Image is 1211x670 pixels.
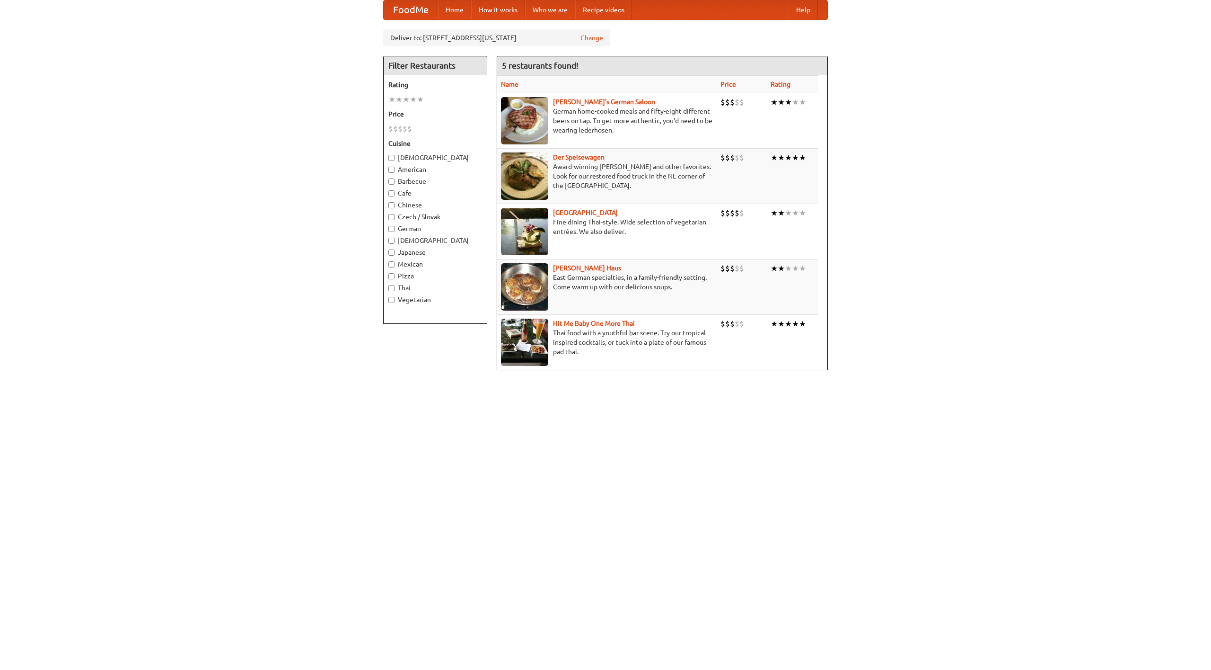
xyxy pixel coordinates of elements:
[720,152,725,163] li: $
[388,226,395,232] input: German
[393,124,398,134] li: $
[553,98,655,106] a: [PERSON_NAME]'s German Saloon
[553,209,618,216] a: [GEOGRAPHIC_DATA]
[388,273,395,279] input: Pizza
[438,0,471,19] a: Home
[501,319,548,366] img: babythai.jpg
[785,97,792,107] li: ★
[384,0,438,19] a: FoodMe
[388,179,395,185] input: Barbecue
[739,152,744,163] li: $
[388,153,482,162] label: [DEMOGRAPHIC_DATA]
[388,124,393,134] li: $
[501,217,713,236] p: Fine dining Thai-style. Wide selection of vegetarian entrées. We also deliver.
[799,152,806,163] li: ★
[388,285,395,291] input: Thai
[388,271,482,281] label: Pizza
[730,319,735,329] li: $
[501,152,548,200] img: speisewagen.jpg
[789,0,818,19] a: Help
[739,208,744,218] li: $
[388,238,395,244] input: [DEMOGRAPHIC_DATA]
[771,263,778,274] li: ★
[725,319,730,329] li: $
[388,190,395,197] input: Cafe
[501,328,713,357] p: Thai food with a youthful bar scene. Try our tropical inspired cocktails, or tuck into a plate of...
[388,155,395,161] input: [DEMOGRAPHIC_DATA]
[388,167,395,173] input: American
[395,94,403,105] li: ★
[501,97,548,144] img: esthers.jpg
[735,263,739,274] li: $
[735,319,739,329] li: $
[407,124,412,134] li: $
[388,283,482,293] label: Thai
[388,261,395,268] input: Mexican
[730,263,735,274] li: $
[725,208,730,218] li: $
[501,162,713,190] p: Award-winning [PERSON_NAME] and other favorites. Look for our restored food truck in the NE corne...
[771,80,790,88] a: Rating
[778,319,785,329] li: ★
[785,152,792,163] li: ★
[398,124,403,134] li: $
[388,94,395,105] li: ★
[580,33,603,43] a: Change
[384,56,487,75] h4: Filter Restaurants
[778,97,785,107] li: ★
[735,208,739,218] li: $
[771,208,778,218] li: ★
[501,273,713,292] p: East German specialties, in a family-friendly setting. Come warm up with our delicious soups.
[471,0,525,19] a: How it works
[725,152,730,163] li: $
[388,200,482,210] label: Chinese
[739,97,744,107] li: $
[739,263,744,274] li: $
[388,202,395,208] input: Chinese
[388,236,482,245] label: [DEMOGRAPHIC_DATA]
[388,224,482,233] label: German
[725,263,730,274] li: $
[799,97,806,107] li: ★
[725,97,730,107] li: $
[792,208,799,218] li: ★
[792,263,799,274] li: ★
[778,208,785,218] li: ★
[388,297,395,303] input: Vegetarian
[771,97,778,107] li: ★
[501,80,518,88] a: Name
[792,97,799,107] li: ★
[778,263,785,274] li: ★
[785,319,792,329] li: ★
[735,152,739,163] li: $
[720,97,725,107] li: $
[388,214,395,220] input: Czech / Slovak
[502,61,579,70] ng-pluralize: 5 restaurants found!
[771,152,778,163] li: ★
[553,320,635,327] a: Hit Me Baby One More Thai
[792,319,799,329] li: ★
[730,97,735,107] li: $
[417,94,424,105] li: ★
[383,29,610,46] div: Deliver to: [STREET_ADDRESS][US_STATE]
[501,107,713,135] p: German home-cooked meals and fifty-eight different beers on tap. To get more authentic, you'd nee...
[778,152,785,163] li: ★
[501,263,548,311] img: kohlhaus.jpg
[553,264,621,272] a: [PERSON_NAME] Haus
[730,208,735,218] li: $
[785,208,792,218] li: ★
[799,263,806,274] li: ★
[388,188,482,198] label: Cafe
[730,152,735,163] li: $
[388,165,482,174] label: American
[720,319,725,329] li: $
[785,263,792,274] li: ★
[388,212,482,222] label: Czech / Slovak
[575,0,632,19] a: Recipe videos
[720,263,725,274] li: $
[735,97,739,107] li: $
[553,153,605,161] a: Der Speisewagen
